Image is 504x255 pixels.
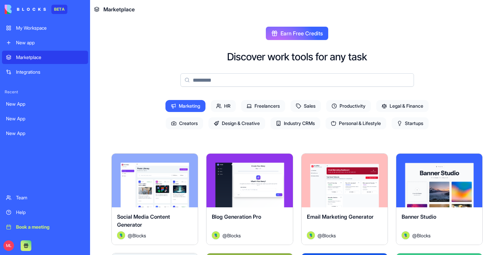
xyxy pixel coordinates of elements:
span: Blocks [132,232,146,239]
span: Legal & Finance [376,100,429,112]
span: Blocks [227,232,241,239]
span: Creators [166,117,203,129]
div: BETA [51,5,67,14]
span: Design & Creative [208,117,265,129]
span: Marketplace [103,5,135,13]
div: Book a meeting [16,224,84,230]
div: Email Marketing Generator [307,213,382,231]
span: Recent [2,89,88,95]
div: Social Media Content Generator [117,213,192,231]
span: @ [412,232,417,239]
span: Freelancers [241,100,285,112]
div: My Workspace [16,25,84,31]
a: Email Marketing GeneratorAvatar@Blocks [301,153,388,245]
span: Industry CRMs [271,117,320,129]
h2: Discover work tools for any task [227,51,367,63]
span: ML [3,240,14,251]
span: Email Marketing Generator [307,213,374,220]
div: Team [16,194,84,201]
span: Personal & Lifestyle [326,117,386,129]
div: New App [6,130,84,137]
a: Blog Generation ProAvatar@Blocks [206,153,293,245]
span: @ [222,232,227,239]
a: Team [2,191,88,204]
button: Earn Free Credits [266,27,328,40]
div: Integrations [16,69,84,75]
span: HR [211,100,236,112]
a: New App [2,97,88,111]
span: Social Media Content Generator [117,213,170,228]
a: New App [2,112,88,125]
span: Sales [291,100,321,112]
span: Blocks [417,232,431,239]
img: Avatar [117,231,125,239]
a: Banner StudioAvatar@Blocks [396,153,483,245]
div: New app [16,39,84,46]
img: Avatar [212,231,220,239]
span: @ [128,232,132,239]
a: New app [2,36,88,49]
img: Avatar [307,231,315,239]
a: BETA [5,5,67,14]
img: Avatar [402,231,410,239]
a: Social Media Content GeneratorAvatar@Blocks [111,153,198,245]
span: Startups [392,117,429,129]
span: Productivity [326,100,371,112]
div: Help [16,209,84,216]
span: Blocks [322,232,336,239]
a: Marketplace [2,51,88,64]
a: Book a meeting [2,220,88,234]
span: Blog Generation Pro [212,213,261,220]
a: Help [2,206,88,219]
a: Integrations [2,65,88,79]
span: @ [318,232,322,239]
div: Marketplace [16,54,84,61]
div: New App [6,101,84,107]
div: Blog Generation Pro [212,213,287,231]
a: My Workspace [2,21,88,35]
a: New App [2,127,88,140]
div: New App [6,115,84,122]
img: logo [5,5,46,14]
span: Banner Studio [402,213,436,220]
span: Earn Free Credits [281,29,323,37]
span: Marketing [165,100,205,112]
div: Banner Studio [402,213,477,231]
